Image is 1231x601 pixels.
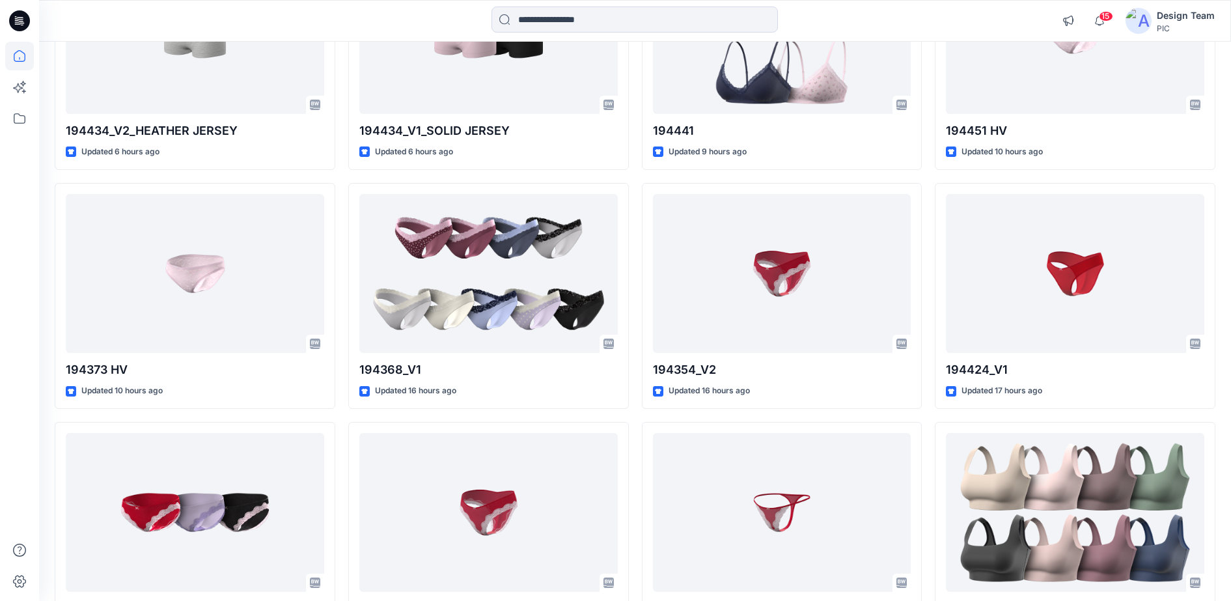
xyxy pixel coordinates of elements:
a: 194372 [653,433,911,593]
a: 194354 [359,433,618,593]
a: 194368_V1 [359,194,618,354]
p: 194354_V2 [653,361,911,379]
p: 194451 HV [946,122,1204,140]
p: 194424_V1 [946,361,1204,379]
p: 194434_V2_HEATHER JERSEY [66,122,324,140]
div: PIC [1157,23,1215,33]
p: Updated 10 hours ago [961,145,1043,159]
a: 194373 HV [66,194,324,354]
a: 194355 [66,433,324,593]
p: Updated 6 hours ago [375,145,453,159]
span: 15 [1099,11,1113,21]
p: Updated 16 hours ago [669,384,750,398]
p: Updated 9 hours ago [669,145,747,159]
p: 194373 HV [66,361,324,379]
p: Updated 17 hours ago [961,384,1042,398]
p: 194368_V1 [359,361,618,379]
div: Design Team [1157,8,1215,23]
p: 194441 [653,122,911,140]
a: 194424_V1 [946,194,1204,354]
a: 194354_V2 [653,194,911,354]
p: Updated 16 hours ago [375,384,456,398]
a: 100325_Longline Bonded Square Neck Bra [946,433,1204,593]
img: avatar [1126,8,1152,34]
p: Updated 10 hours ago [81,384,163,398]
p: Updated 6 hours ago [81,145,159,159]
p: 194434_V1_SOLID JERSEY [359,122,618,140]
